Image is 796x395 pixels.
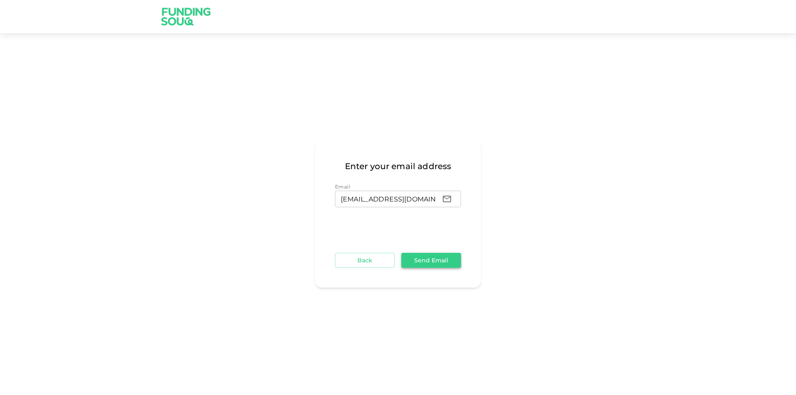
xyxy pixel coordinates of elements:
button: Send Email [401,253,461,268]
iframe: reCAPTCHA [335,214,461,246]
button: Back [335,253,395,268]
input: email [335,191,435,207]
span: Email [335,184,350,190]
span: Enter your email address [335,160,461,173]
